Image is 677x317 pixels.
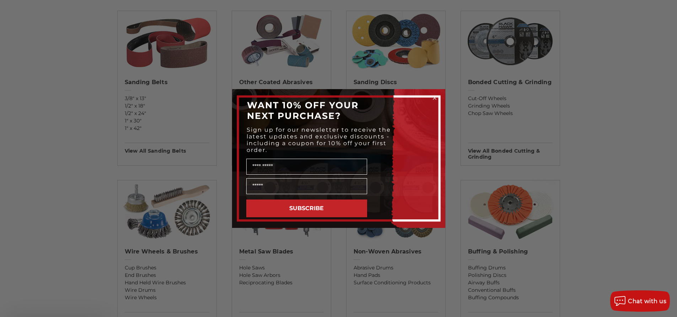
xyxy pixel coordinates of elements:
[431,94,438,102] button: Close dialog
[247,126,391,153] span: Sign up for our newsletter to receive the latest updates and exclusive discounts - including a co...
[246,200,367,217] button: SUBSCRIBE
[247,100,359,121] span: WANT 10% OFF YOUR NEXT PURCHASE?
[628,298,666,305] span: Chat with us
[610,290,670,312] button: Chat with us
[246,178,367,194] input: Email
